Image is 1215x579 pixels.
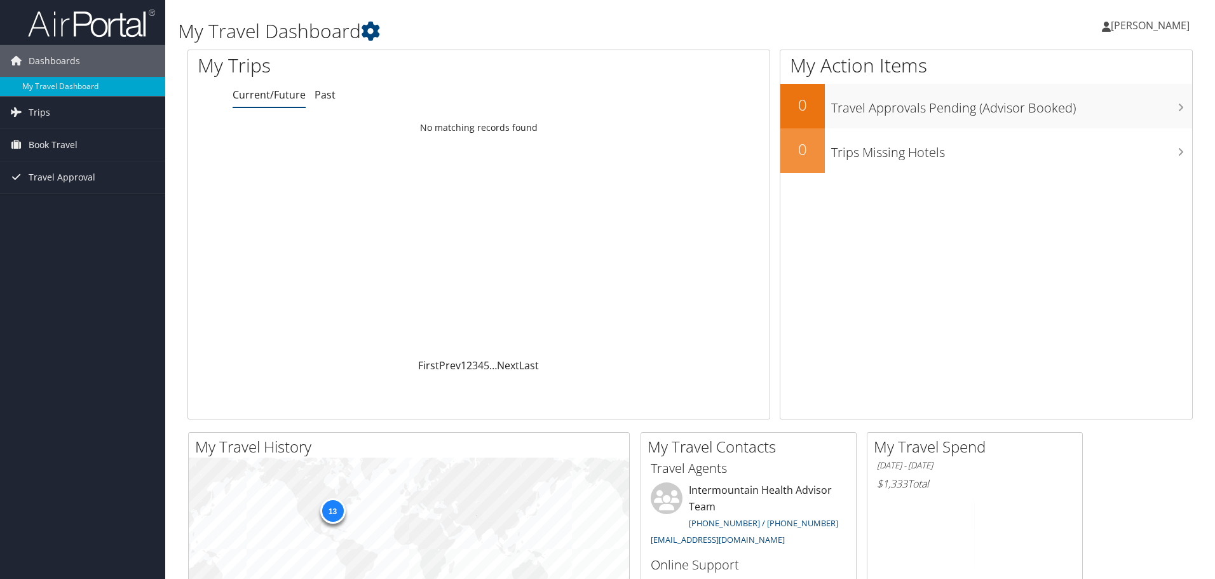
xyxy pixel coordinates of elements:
a: First [418,358,439,372]
h2: My Travel Spend [874,436,1082,458]
a: 3 [472,358,478,372]
div: 13 [320,498,345,523]
td: No matching records found [188,116,770,139]
a: 0Trips Missing Hotels [780,128,1192,173]
a: 1 [461,358,466,372]
h3: Travel Agents [651,460,846,477]
h2: 0 [780,94,825,116]
a: 0Travel Approvals Pending (Advisor Booked) [780,84,1192,128]
a: Current/Future [233,88,306,102]
a: Past [315,88,336,102]
span: Book Travel [29,129,78,161]
a: 4 [478,358,484,372]
a: [PHONE_NUMBER] / [PHONE_NUMBER] [689,517,838,529]
h6: Total [877,477,1073,491]
h3: Trips Missing Hotels [831,137,1192,161]
a: [PERSON_NAME] [1102,6,1202,44]
span: … [489,358,497,372]
span: $1,333 [877,477,907,491]
a: Next [497,358,519,372]
span: Dashboards [29,45,80,77]
a: [EMAIL_ADDRESS][DOMAIN_NAME] [651,534,785,545]
a: 2 [466,358,472,372]
h2: 0 [780,139,825,160]
img: airportal-logo.png [28,8,155,38]
h3: Travel Approvals Pending (Advisor Booked) [831,93,1192,117]
h2: My Travel History [195,436,629,458]
a: Prev [439,358,461,372]
span: Travel Approval [29,161,95,193]
h2: My Travel Contacts [648,436,856,458]
h3: Online Support [651,556,846,574]
h6: [DATE] - [DATE] [877,460,1073,472]
span: Trips [29,97,50,128]
h1: My Trips [198,52,518,79]
li: Intermountain Health Advisor Team [644,482,853,550]
a: Last [519,358,539,372]
a: 5 [484,358,489,372]
span: [PERSON_NAME] [1111,18,1190,32]
h1: My Travel Dashboard [178,18,861,44]
h1: My Action Items [780,52,1192,79]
